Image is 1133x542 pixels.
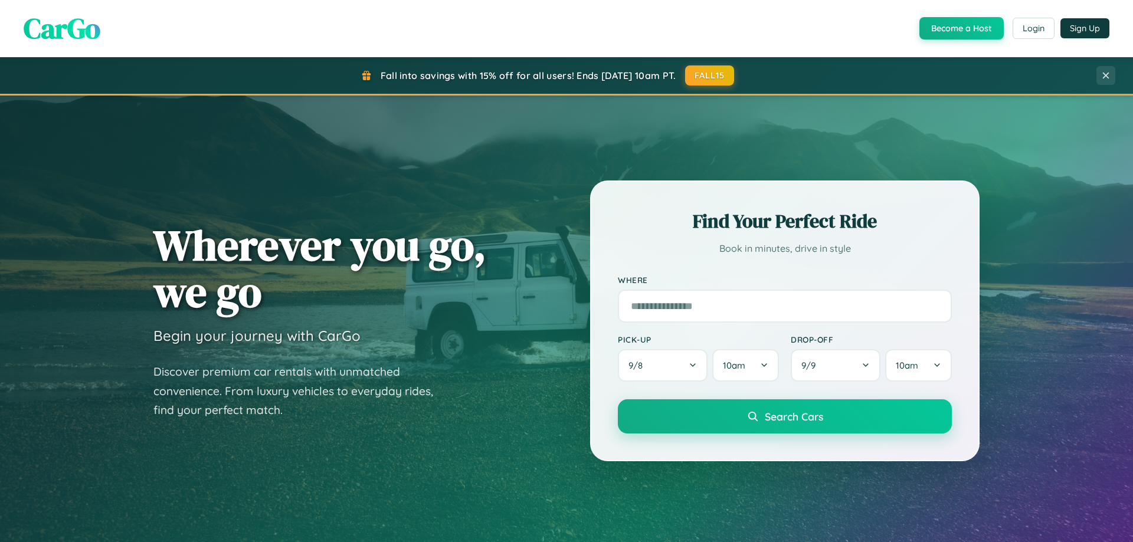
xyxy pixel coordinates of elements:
[1013,18,1055,39] button: Login
[381,70,676,81] span: Fall into savings with 15% off for all users! Ends [DATE] 10am PT.
[765,410,823,423] span: Search Cars
[24,9,100,48] span: CarGo
[685,65,735,86] button: FALL15
[919,17,1004,40] button: Become a Host
[618,208,952,234] h2: Find Your Perfect Ride
[618,334,779,344] label: Pick-up
[618,399,952,433] button: Search Cars
[723,360,745,371] span: 10am
[618,275,952,285] label: Where
[801,360,821,371] span: 9 / 9
[791,334,952,344] label: Drop-off
[618,349,708,382] button: 9/8
[153,222,486,315] h1: Wherever you go, we go
[712,349,779,382] button: 10am
[1060,18,1109,38] button: Sign Up
[885,349,952,382] button: 10am
[628,360,649,371] span: 9 / 8
[896,360,918,371] span: 10am
[153,327,361,344] h3: Begin your journey with CarGo
[618,240,952,257] p: Book in minutes, drive in style
[153,362,448,420] p: Discover premium car rentals with unmatched convenience. From luxury vehicles to everyday rides, ...
[791,349,880,382] button: 9/9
